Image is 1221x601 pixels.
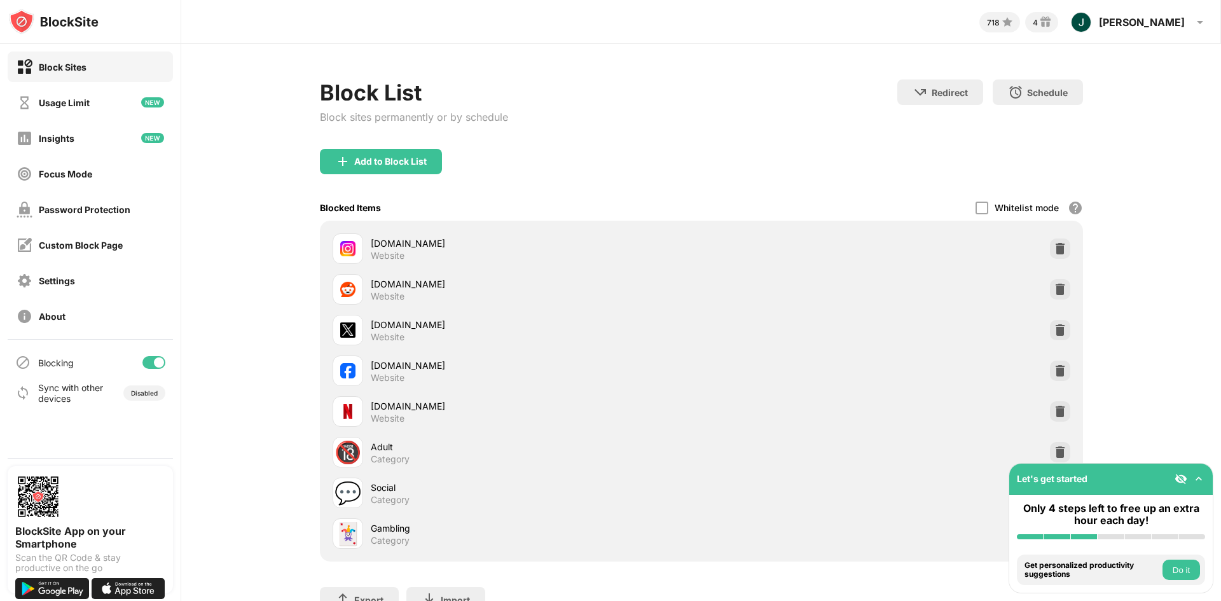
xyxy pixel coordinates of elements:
div: Get personalized productivity suggestions [1024,561,1159,579]
div: [PERSON_NAME] [1099,16,1185,29]
div: [DOMAIN_NAME] [371,399,701,413]
div: Scan the QR Code & stay productive on the go [15,553,165,573]
div: Category [371,453,410,465]
img: blocking-icon.svg [15,355,31,370]
div: Block Sites [39,62,86,73]
img: insights-off.svg [17,130,32,146]
div: Website [371,372,404,383]
img: get-it-on-google-play.svg [15,578,89,599]
div: Website [371,331,404,343]
div: Disabled [131,389,158,397]
div: 718 [987,18,1000,27]
img: focus-off.svg [17,166,32,182]
div: Add to Block List [354,156,427,167]
div: Whitelist mode [995,202,1059,213]
div: Usage Limit [39,97,90,108]
div: Website [371,291,404,302]
img: favicons [340,282,355,297]
img: new-icon.svg [141,133,164,143]
div: Blocked Items [320,202,381,213]
div: Insights [39,133,74,144]
img: customize-block-page-off.svg [17,237,32,253]
img: omni-setup-toggle.svg [1192,473,1205,485]
img: settings-off.svg [17,273,32,289]
img: favicons [340,404,355,419]
div: Block sites permanently or by schedule [320,111,508,123]
div: Gambling [371,522,701,535]
div: Social [371,481,701,494]
div: Category [371,494,410,506]
div: Redirect [932,87,968,98]
img: sync-icon.svg [15,385,31,401]
div: Schedule [1027,87,1068,98]
div: 🃏 [335,521,361,547]
div: Let's get started [1017,473,1087,484]
div: BlockSite App on your Smartphone [15,525,165,550]
div: Settings [39,275,75,286]
div: Password Protection [39,204,130,215]
img: options-page-qr-code.png [15,474,61,520]
div: About [39,311,66,322]
img: time-usage-off.svg [17,95,32,111]
div: 4 [1033,18,1038,27]
img: about-off.svg [17,308,32,324]
img: favicons [340,363,355,378]
div: Adult [371,440,701,453]
img: reward-small.svg [1038,15,1053,30]
img: favicons [340,241,355,256]
div: Blocking [38,357,74,368]
div: Only 4 steps left to free up an extra hour each day! [1017,502,1205,527]
div: [DOMAIN_NAME] [371,237,701,250]
img: block-on.svg [17,59,32,75]
img: new-icon.svg [141,97,164,107]
img: password-protection-off.svg [17,202,32,218]
div: [DOMAIN_NAME] [371,277,701,291]
img: favicons [340,322,355,338]
img: eye-not-visible.svg [1175,473,1187,485]
button: Do it [1162,560,1200,580]
div: Custom Block Page [39,240,123,251]
img: points-small.svg [1000,15,1015,30]
div: Focus Mode [39,169,92,179]
div: Category [371,535,410,546]
div: 🔞 [335,439,361,466]
img: logo-blocksite.svg [9,9,99,34]
div: Website [371,250,404,261]
div: Website [371,413,404,424]
div: [DOMAIN_NAME] [371,359,701,372]
div: [DOMAIN_NAME] [371,318,701,331]
div: 💬 [335,480,361,506]
img: download-on-the-app-store.svg [92,578,165,599]
img: photo.jpg [1071,12,1091,32]
div: Block List [320,79,508,106]
div: Sync with other devices [38,382,104,404]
